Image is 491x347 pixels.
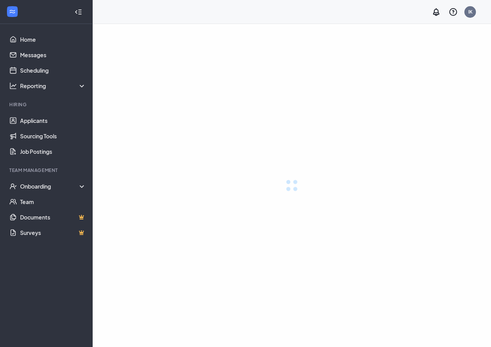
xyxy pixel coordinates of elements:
div: Team Management [9,167,85,173]
a: Home [20,32,86,47]
a: Messages [20,47,86,63]
svg: Analysis [9,82,17,90]
a: DocumentsCrown [20,209,86,225]
div: Hiring [9,101,85,108]
div: IK [468,9,472,15]
svg: UserCheck [9,182,17,190]
a: Sourcing Tools [20,128,86,144]
div: Onboarding [20,182,86,190]
a: Team [20,194,86,209]
svg: WorkstreamLogo [8,8,16,15]
svg: Collapse [74,8,82,16]
svg: Notifications [432,7,441,17]
svg: QuestionInfo [449,7,458,17]
a: Scheduling [20,63,86,78]
a: Applicants [20,113,86,128]
a: Job Postings [20,144,86,159]
a: SurveysCrown [20,225,86,240]
div: Reporting [20,82,86,90]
